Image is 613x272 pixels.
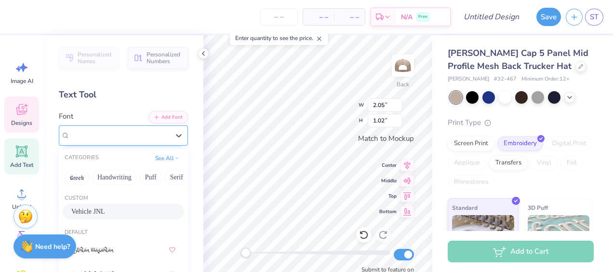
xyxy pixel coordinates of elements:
button: Personalized Names [59,47,119,69]
span: – – [340,12,359,22]
span: 3D Puff [528,203,548,213]
button: Serif [165,170,188,185]
button: Save [536,8,561,26]
span: N/A [401,12,413,22]
img: a Ahlan Wasahlan [71,247,114,254]
input: – – [260,8,298,26]
span: Personalized Numbers [147,51,182,65]
div: CATEGORIES [65,154,99,162]
span: [PERSON_NAME] Cap 5 Panel Mid Profile Mesh Back Trucker Hat [448,47,588,72]
span: Personalized Names [78,51,113,65]
div: Rhinestones [448,175,494,190]
span: Standard [452,203,478,213]
span: Upload [12,203,31,211]
span: # 32-467 [494,75,517,83]
div: Screen Print [448,136,494,151]
img: Standard [452,215,514,263]
a: ST [585,9,603,26]
span: Designs [11,119,32,127]
img: 3D Puff [528,215,590,263]
span: Minimum Order: 12 + [521,75,570,83]
span: [PERSON_NAME] [448,75,489,83]
button: Handwriting [92,170,137,185]
button: See All [152,153,182,163]
span: Top [379,192,397,200]
span: Center [379,162,397,169]
div: Applique [448,156,486,170]
span: Bottom [379,208,397,216]
div: Accessibility label [241,248,251,258]
img: Back [393,56,413,75]
strong: Need help? [35,242,70,251]
div: Text Tool [59,88,188,101]
div: Enter quantity to see the price. [230,31,328,45]
button: Greek [65,170,89,185]
label: Font [59,111,73,122]
span: – – [309,12,328,22]
span: Vehicle JNL [71,206,105,217]
div: Print Type [448,117,594,128]
button: Puff [140,170,162,185]
span: Add Text [10,161,33,169]
span: Free [418,14,427,20]
div: Foil [560,156,583,170]
span: Middle [379,177,397,185]
button: Add Font [148,111,188,123]
div: Default [59,229,188,237]
input: Untitled Design [456,7,527,27]
span: ST [590,12,599,23]
div: Custom [59,194,188,203]
div: Back [397,80,409,89]
div: Digital Print [546,136,593,151]
span: Image AI [11,77,33,85]
div: Vinyl [531,156,558,170]
div: Embroidery [497,136,543,151]
button: Personalized Numbers [128,47,188,69]
div: Transfers [489,156,528,170]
